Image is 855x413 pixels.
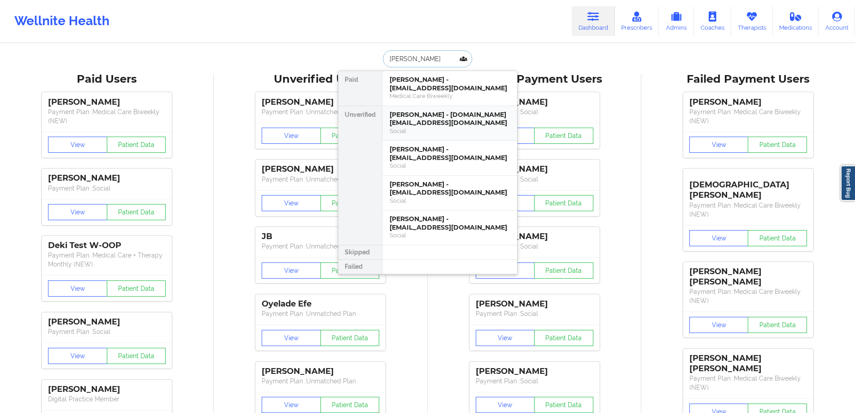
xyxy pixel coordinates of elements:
[107,137,166,153] button: Patient Data
[107,280,166,297] button: Patient Data
[262,330,321,346] button: View
[615,6,659,36] a: Prescribers
[320,262,380,279] button: Patient Data
[534,397,593,413] button: Patient Data
[390,127,510,135] div: Social
[48,204,107,220] button: View
[262,195,321,211] button: View
[572,6,615,36] a: Dashboard
[107,204,166,220] button: Patient Data
[320,397,380,413] button: Patient Data
[476,397,535,413] button: View
[48,184,166,193] p: Payment Plan : Social
[48,395,166,404] p: Digital Practice Member
[689,201,807,219] p: Payment Plan : Medical Care Biweekly (NEW)
[390,111,510,127] div: [PERSON_NAME] - [DOMAIN_NAME][EMAIL_ADDRESS][DOMAIN_NAME]
[262,107,379,116] p: Payment Plan : Unmatched Plan
[476,164,593,174] div: [PERSON_NAME]
[689,317,749,333] button: View
[48,240,166,251] div: Deki Test W-OOP
[689,374,807,392] p: Payment Plan : Medical Care Biweekly (NEW)
[390,197,510,204] div: Social
[659,6,694,36] a: Admins
[476,97,593,107] div: [PERSON_NAME]
[748,230,807,246] button: Patient Data
[262,231,379,242] div: JB
[262,366,379,377] div: [PERSON_NAME]
[390,180,510,197] div: [PERSON_NAME] - [EMAIL_ADDRESS][DOMAIN_NAME]
[476,309,593,318] p: Payment Plan : Social
[262,377,379,386] p: Payment Plan : Unmatched Plan
[476,330,535,346] button: View
[6,72,207,86] div: Paid Users
[390,92,510,100] div: Medical Care Biweekly
[689,266,807,287] div: [PERSON_NAME] [PERSON_NAME]
[476,299,593,309] div: [PERSON_NAME]
[689,137,749,153] button: View
[476,107,593,116] p: Payment Plan : Social
[48,317,166,327] div: [PERSON_NAME]
[841,165,855,201] a: Report Bug
[48,107,166,125] p: Payment Plan : Medical Care Biweekly (NEW)
[338,71,382,106] div: Paid
[390,145,510,162] div: [PERSON_NAME] - [EMAIL_ADDRESS][DOMAIN_NAME]
[48,137,107,153] button: View
[48,251,166,269] p: Payment Plan : Medical Care + Therapy Monthly (NEW)
[748,317,807,333] button: Patient Data
[689,230,749,246] button: View
[534,330,593,346] button: Patient Data
[262,397,321,413] button: View
[262,175,379,184] p: Payment Plan : Unmatched Plan
[748,137,807,153] button: Patient Data
[262,299,379,309] div: Oyelade Efe
[390,231,510,239] div: Social
[819,6,855,36] a: Account
[262,164,379,174] div: [PERSON_NAME]
[731,6,773,36] a: Therapists
[107,348,166,364] button: Patient Data
[476,366,593,377] div: [PERSON_NAME]
[689,97,807,107] div: [PERSON_NAME]
[220,72,421,86] div: Unverified Users
[773,6,819,36] a: Medications
[320,330,380,346] button: Patient Data
[476,231,593,242] div: [PERSON_NAME]
[648,72,849,86] div: Failed Payment Users
[534,128,593,144] button: Patient Data
[262,242,379,251] p: Payment Plan : Unmatched Plan
[320,195,380,211] button: Patient Data
[689,353,807,374] div: [PERSON_NAME] [PERSON_NAME]
[48,173,166,183] div: [PERSON_NAME]
[476,175,593,184] p: Payment Plan : Social
[262,128,321,144] button: View
[262,97,379,107] div: [PERSON_NAME]
[48,327,166,336] p: Payment Plan : Social
[48,348,107,364] button: View
[338,106,382,245] div: Unverified
[694,6,731,36] a: Coaches
[390,162,510,169] div: Social
[390,215,510,231] div: [PERSON_NAME] - [EMAIL_ADDRESS][DOMAIN_NAME]
[476,377,593,386] p: Payment Plan : Social
[534,262,593,279] button: Patient Data
[262,309,379,318] p: Payment Plan : Unmatched Plan
[338,245,382,260] div: Skipped
[534,195,593,211] button: Patient Data
[689,287,807,305] p: Payment Plan : Medical Care Biweekly (NEW)
[434,72,635,86] div: Skipped Payment Users
[689,173,807,200] div: [DEMOGRAPHIC_DATA][PERSON_NAME]
[48,280,107,297] button: View
[320,128,380,144] button: Patient Data
[390,75,510,92] div: [PERSON_NAME] - [EMAIL_ADDRESS][DOMAIN_NAME]
[476,242,593,251] p: Payment Plan : Social
[262,262,321,279] button: View
[48,384,166,395] div: [PERSON_NAME]
[338,260,382,274] div: Failed
[48,97,166,107] div: [PERSON_NAME]
[689,107,807,125] p: Payment Plan : Medical Care Biweekly (NEW)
